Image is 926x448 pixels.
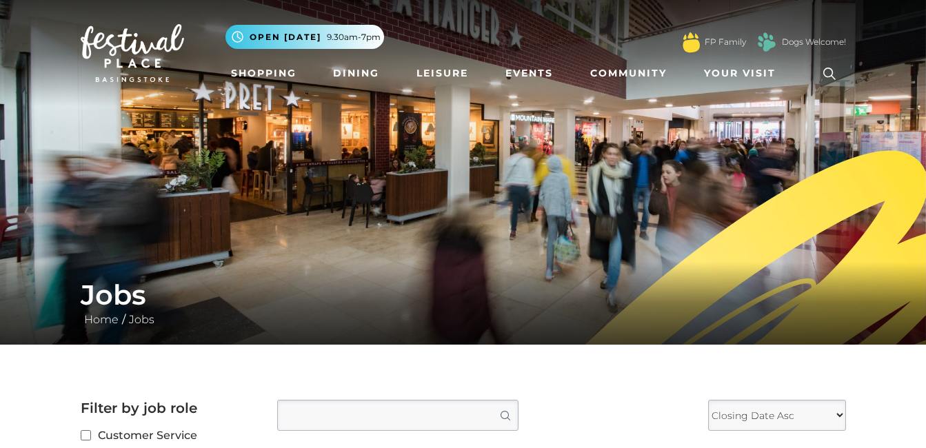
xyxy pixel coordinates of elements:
[328,61,385,86] a: Dining
[81,24,184,82] img: Festival Place Logo
[704,66,776,81] span: Your Visit
[500,61,558,86] a: Events
[225,25,384,49] button: Open [DATE] 9.30am-7pm
[81,400,256,416] h2: Filter by job role
[81,313,122,326] a: Home
[70,278,856,328] div: /
[327,31,381,43] span: 9.30am-7pm
[81,427,256,444] label: Customer Service
[81,278,846,312] h1: Jobs
[225,61,302,86] a: Shopping
[411,61,474,86] a: Leisure
[250,31,321,43] span: Open [DATE]
[585,61,672,86] a: Community
[125,313,158,326] a: Jobs
[782,36,846,48] a: Dogs Welcome!
[705,36,746,48] a: FP Family
[698,61,788,86] a: Your Visit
